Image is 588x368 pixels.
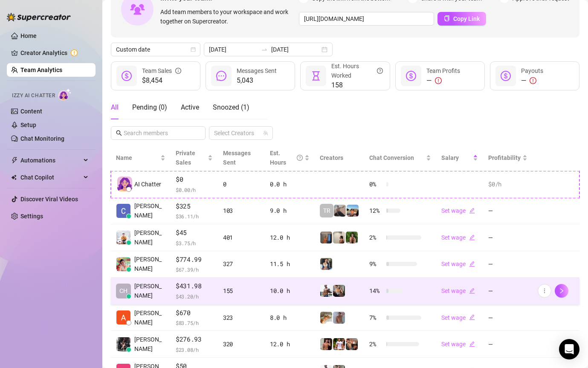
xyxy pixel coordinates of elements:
span: dollar-circle [406,71,416,81]
span: $431.98 [176,281,213,291]
span: Automations [20,154,81,167]
span: dollar-circle [122,71,132,81]
td: — [483,224,533,251]
div: 12.0 h [270,339,310,349]
div: 155 [223,286,260,296]
span: $0 [176,174,213,185]
span: 0 % [369,180,383,189]
span: $45 [176,228,213,238]
span: swap-right [261,46,268,53]
img: AI Chatter [58,88,72,101]
span: $774.99 [176,255,213,265]
div: 327 [223,259,260,269]
img: Zach [347,205,359,217]
span: Izzy AI Chatter [12,92,55,100]
td: — [483,278,533,304]
div: 11.5 h [270,259,310,269]
span: [PERSON_NAME] [134,335,165,354]
span: edit [469,314,475,320]
th: Name [111,145,171,171]
div: — [521,75,543,86]
span: to [261,46,268,53]
a: Set wageedit [441,287,475,294]
span: edit [469,235,475,241]
span: search [116,130,122,136]
span: exclamation-circle [530,77,536,84]
a: Discover Viral Videos [20,196,78,203]
a: Set wageedit [441,314,475,321]
div: 9.0 h [270,206,310,215]
img: Zac [320,312,332,324]
a: Set wageedit [441,341,475,348]
span: [PERSON_NAME] [134,308,165,327]
span: Messages Sent [223,150,251,166]
span: Private Sales [176,150,195,166]
img: George [333,285,345,297]
input: Start date [209,45,258,54]
input: Search members [124,128,194,138]
span: Profitability [488,154,521,161]
span: Name [116,153,159,162]
div: Est. Hours [270,148,303,167]
div: Open Intercom Messenger [559,339,579,359]
div: $0 /h [488,180,527,189]
span: more [542,288,547,294]
span: $ 67.39 /h [176,265,213,274]
span: info-circle [175,66,181,75]
span: $ 83.75 /h [176,319,213,327]
span: exclamation-circle [435,77,442,84]
img: Zach [320,338,332,350]
span: edit [469,341,475,347]
div: 320 [223,339,260,349]
span: $325 [176,201,213,212]
span: [PERSON_NAME] [134,201,165,220]
img: izzy-ai-chatter-avatar-DDCN_rTZ.svg [117,177,132,191]
span: Active [181,103,199,111]
span: hourglass [311,71,321,81]
img: Hector [333,338,345,350]
span: edit [469,261,475,267]
img: Adrian Custodio [116,310,130,325]
span: copy [444,15,450,21]
span: Payouts [521,67,543,74]
div: 8.0 h [270,313,310,322]
img: Nathaniel [346,232,358,243]
img: LC [334,205,346,217]
span: 12 % [369,206,383,215]
input: End date [271,45,320,54]
a: Settings [20,213,43,220]
a: Content [20,108,42,115]
span: [PERSON_NAME] [134,281,165,300]
span: 2 % [369,233,383,242]
div: — [426,75,460,86]
span: 9 % [369,259,383,269]
span: calendar [191,47,196,52]
span: $ 36.11 /h [176,212,213,220]
div: 10.0 h [270,286,310,296]
div: 323 [223,313,260,322]
span: dollar-circle [501,71,511,81]
img: Charmaine Javil… [116,204,130,218]
span: edit [469,288,475,294]
span: message [216,71,226,81]
td: — [483,251,533,278]
img: Aira Marie [116,257,130,271]
span: edit [469,208,475,214]
a: Team Analytics [20,67,62,73]
div: 0 [223,180,260,189]
span: Chat Conversion [369,154,414,161]
img: Ralphy [333,232,345,243]
a: Home [20,32,37,39]
img: Joey [333,312,345,324]
span: [PERSON_NAME] [134,255,165,273]
span: AI Chatter [134,180,161,189]
img: Jayson Roa [116,230,130,244]
span: Salary [441,154,459,161]
div: Pending ( 0 ) [132,102,167,113]
span: Messages Sent [237,67,277,74]
span: 5,043 [237,75,277,86]
span: 158 [331,80,382,90]
span: question-circle [297,148,303,167]
span: right [559,288,565,294]
span: question-circle [377,61,383,80]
